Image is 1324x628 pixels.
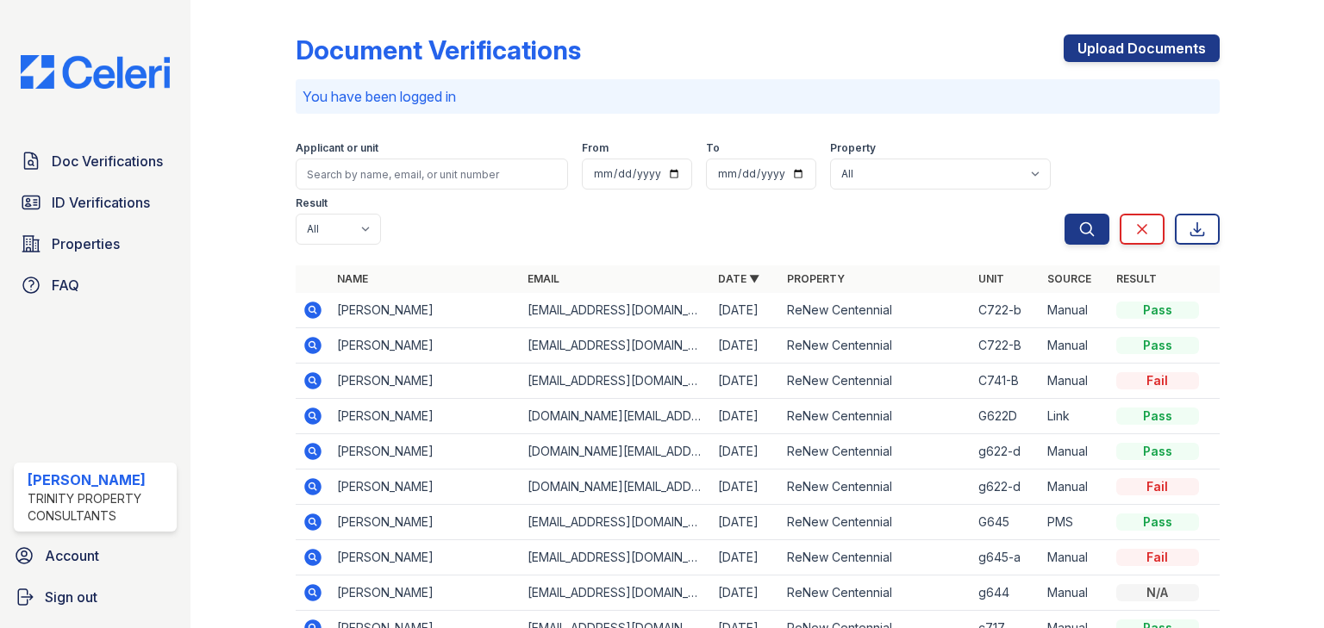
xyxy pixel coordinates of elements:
[780,540,971,575] td: ReNew Centennial
[711,469,780,505] td: [DATE]
[52,151,163,171] span: Doc Verifications
[718,272,759,285] a: Date ▼
[7,538,184,573] a: Account
[521,328,711,364] td: [EMAIL_ADDRESS][DOMAIN_NAME]
[1040,575,1109,611] td: Manual
[787,272,845,285] a: Property
[1040,434,1109,469] td: Manual
[45,587,97,607] span: Sign out
[330,328,521,364] td: [PERSON_NAME]
[780,575,971,611] td: ReNew Centennial
[711,505,780,540] td: [DATE]
[14,185,177,220] a: ID Verifications
[971,505,1040,540] td: G645
[521,293,711,328] td: [EMAIL_ADDRESS][DOMAIN_NAME]
[528,272,559,285] a: Email
[971,328,1040,364] td: C722-B
[1047,272,1091,285] a: Source
[971,293,1040,328] td: C722-b
[14,227,177,261] a: Properties
[706,141,720,155] label: To
[521,469,711,505] td: [DOMAIN_NAME][EMAIL_ADDRESS][DOMAIN_NAME]
[330,469,521,505] td: [PERSON_NAME]
[330,505,521,540] td: [PERSON_NAME]
[296,159,568,190] input: Search by name, email, or unit number
[780,328,971,364] td: ReNew Centennial
[1040,505,1109,540] td: PMS
[521,540,711,575] td: [EMAIL_ADDRESS][DOMAIN_NAME]
[1040,293,1109,328] td: Manual
[330,399,521,434] td: [PERSON_NAME]
[711,399,780,434] td: [DATE]
[28,490,170,525] div: Trinity Property Consultants
[52,275,79,295] span: FAQ
[45,545,99,566] span: Account
[830,141,876,155] label: Property
[14,268,177,302] a: FAQ
[303,86,1213,107] p: You have been logged in
[296,141,378,155] label: Applicant or unit
[1116,478,1199,495] div: Fail
[711,364,780,399] td: [DATE]
[52,233,120,254] span: Properties
[7,55,184,89] img: CE_Logo_Blue-a8612792a0a2168367f1c8372b55b34899dd931a85d93a1a3d3e32e68fde9ad4.png
[711,293,780,328] td: [DATE]
[330,575,521,611] td: [PERSON_NAME]
[1116,407,1199,425] div: Pass
[780,293,971,328] td: ReNew Centennial
[521,364,711,399] td: [EMAIL_ADDRESS][DOMAIN_NAME]
[711,540,780,575] td: [DATE]
[521,434,711,469] td: [DOMAIN_NAME][EMAIL_ADDRESS][DOMAIN_NAME]
[971,575,1040,611] td: g644
[1040,364,1109,399] td: Manual
[780,505,971,540] td: ReNew Centennial
[780,399,971,434] td: ReNew Centennial
[971,434,1040,469] td: g622-d
[1116,302,1199,319] div: Pass
[780,434,971,469] td: ReNew Centennial
[1116,584,1199,601] div: N/A
[582,141,609,155] label: From
[711,434,780,469] td: [DATE]
[1116,272,1157,285] a: Result
[330,293,521,328] td: [PERSON_NAME]
[330,540,521,575] td: [PERSON_NAME]
[521,575,711,611] td: [EMAIL_ADDRESS][DOMAIN_NAME]
[1116,549,1199,566] div: Fail
[1040,399,1109,434] td: Link
[711,575,780,611] td: [DATE]
[971,364,1040,399] td: C741-B
[1116,337,1199,354] div: Pass
[711,328,780,364] td: [DATE]
[52,192,150,213] span: ID Verifications
[780,364,971,399] td: ReNew Centennial
[1116,372,1199,389] div: Fail
[971,469,1040,505] td: g622-d
[14,144,177,178] a: Doc Verifications
[296,34,581,65] div: Document Verifications
[1040,328,1109,364] td: Manual
[1040,540,1109,575] td: Manual
[971,399,1040,434] td: G622D
[1116,443,1199,460] div: Pass
[780,469,971,505] td: ReNew Centennial
[1064,34,1220,62] a: Upload Documents
[28,469,170,490] div: [PERSON_NAME]
[337,272,368,285] a: Name
[978,272,1004,285] a: Unit
[1116,513,1199,531] div: Pass
[7,580,184,614] a: Sign out
[296,196,328,210] label: Result
[521,399,711,434] td: [DOMAIN_NAME][EMAIL_ADDRESS][DOMAIN_NAME]
[1040,469,1109,505] td: Manual
[330,364,521,399] td: [PERSON_NAME]
[521,505,711,540] td: [EMAIL_ADDRESS][DOMAIN_NAME]
[330,434,521,469] td: [PERSON_NAME]
[971,540,1040,575] td: g645-a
